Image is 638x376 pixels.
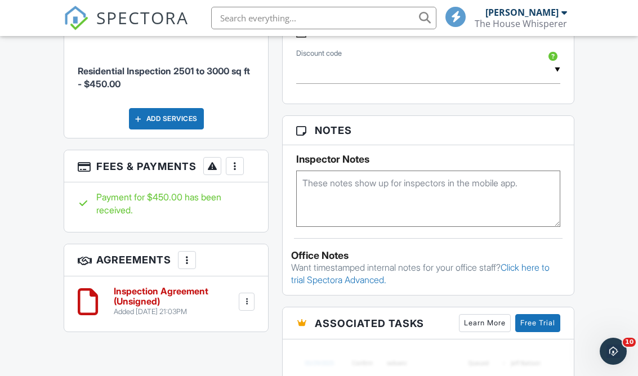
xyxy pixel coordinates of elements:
div: Added [DATE] 21:03PM [114,307,237,316]
div: Add Services [129,108,204,129]
a: Learn More [459,314,511,332]
div: [PERSON_NAME] [485,7,559,18]
div: Office Notes [291,250,565,261]
div: Payment for $450.00 has been received. [78,191,255,216]
span: SPECTORA [96,6,189,29]
p: Want timestamped internal notes for your office staff? [291,261,565,287]
label: Discount code [296,48,342,59]
h5: Inspector Notes [296,154,560,165]
img: The Best Home Inspection Software - Spectora [64,6,88,30]
span: Residential Inspection 2501 to 3000 sq ft - $450.00 [78,65,250,89]
h3: Fees & Payments [64,150,268,182]
h3: Agreements [64,244,268,276]
div: The House Whisperer [475,18,567,29]
h3: Notes [283,116,574,145]
input: Search everything... [211,7,436,29]
a: Free Trial [515,314,560,332]
li: Service: Residential Inspection 2501 to 3000 sq ft [78,44,255,99]
h6: Inspection Agreement (Unsigned) [114,287,237,306]
a: Inspection Agreement (Unsigned) Added [DATE] 21:03PM [114,287,237,316]
span: Associated Tasks [315,316,424,331]
iframe: Intercom live chat [600,338,627,365]
a: SPECTORA [64,15,189,39]
span: 10 [623,338,636,347]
